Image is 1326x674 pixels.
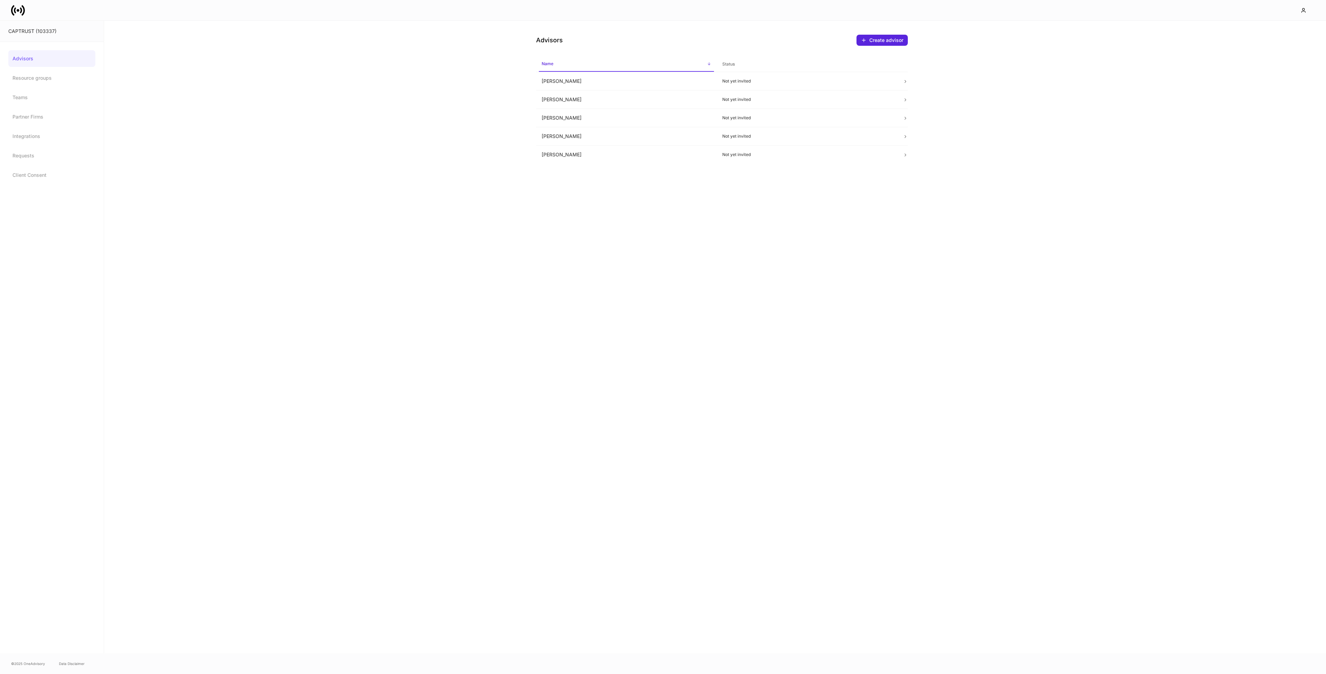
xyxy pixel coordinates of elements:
[536,146,717,164] td: [PERSON_NAME]
[59,661,85,666] a: Data Disclaimer
[536,109,717,127] td: [PERSON_NAME]
[722,61,735,67] h6: Status
[539,57,714,72] span: Name
[536,72,717,90] td: [PERSON_NAME]
[722,133,892,139] p: Not yet invited
[536,127,717,146] td: [PERSON_NAME]
[856,35,908,46] button: Create advisor
[8,28,95,35] div: CAPTRUST (103337)
[8,50,95,67] a: Advisors
[8,89,95,106] a: Teams
[11,661,45,666] span: © 2025 OneAdvisory
[8,167,95,183] a: Client Consent
[542,60,553,67] h6: Name
[8,147,95,164] a: Requests
[722,78,892,84] p: Not yet invited
[536,36,563,44] h4: Advisors
[8,109,95,125] a: Partner Firms
[536,90,717,109] td: [PERSON_NAME]
[722,152,892,157] p: Not yet invited
[8,128,95,145] a: Integrations
[8,70,95,86] a: Resource groups
[722,97,892,102] p: Not yet invited
[720,57,895,71] span: Status
[722,115,892,121] p: Not yet invited
[869,37,903,44] div: Create advisor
